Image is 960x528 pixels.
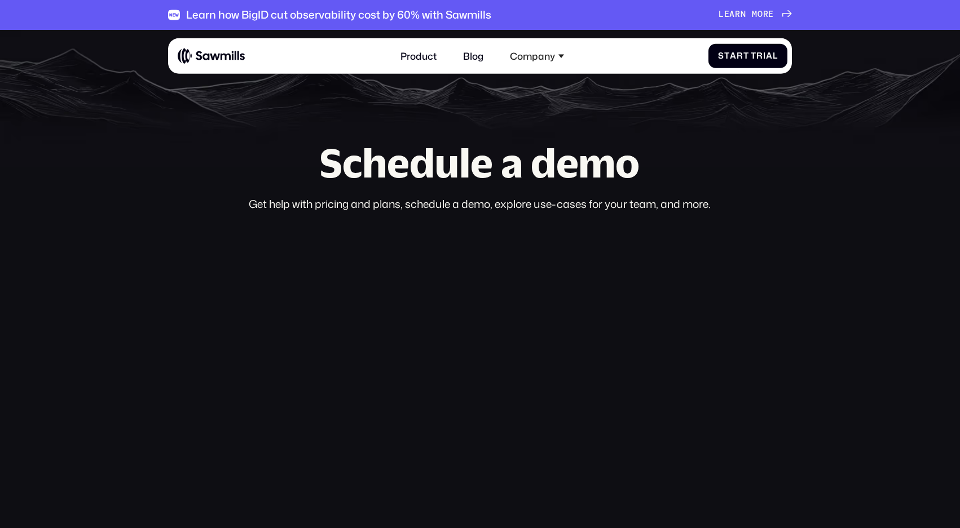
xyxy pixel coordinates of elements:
span: L [719,10,724,20]
div: Company [510,50,555,61]
span: a [766,51,773,61]
span: r [737,51,743,61]
span: r [763,10,769,20]
span: a [730,51,737,61]
a: Product [393,43,444,69]
span: S [718,51,724,61]
a: StartTrial [708,43,787,68]
span: r [735,10,741,20]
div: Get help with pricing and plans, schedule a demo, explore use-cases for your team, and more. [168,197,792,211]
a: Learnmore [719,10,792,20]
h1: Schedule a demo [168,144,792,183]
span: n [741,10,746,20]
a: Blog [456,43,491,69]
span: t [743,51,749,61]
div: Company [503,43,571,69]
span: t [724,51,730,61]
span: m [752,10,758,20]
span: l [773,51,778,61]
span: r [756,51,763,61]
span: e [768,10,774,20]
span: T [751,51,756,61]
div: Learn how BigID cut observability cost by 60% with Sawmills [186,8,491,21]
span: i [763,51,766,61]
span: a [729,10,735,20]
span: o [758,10,763,20]
span: e [724,10,730,20]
